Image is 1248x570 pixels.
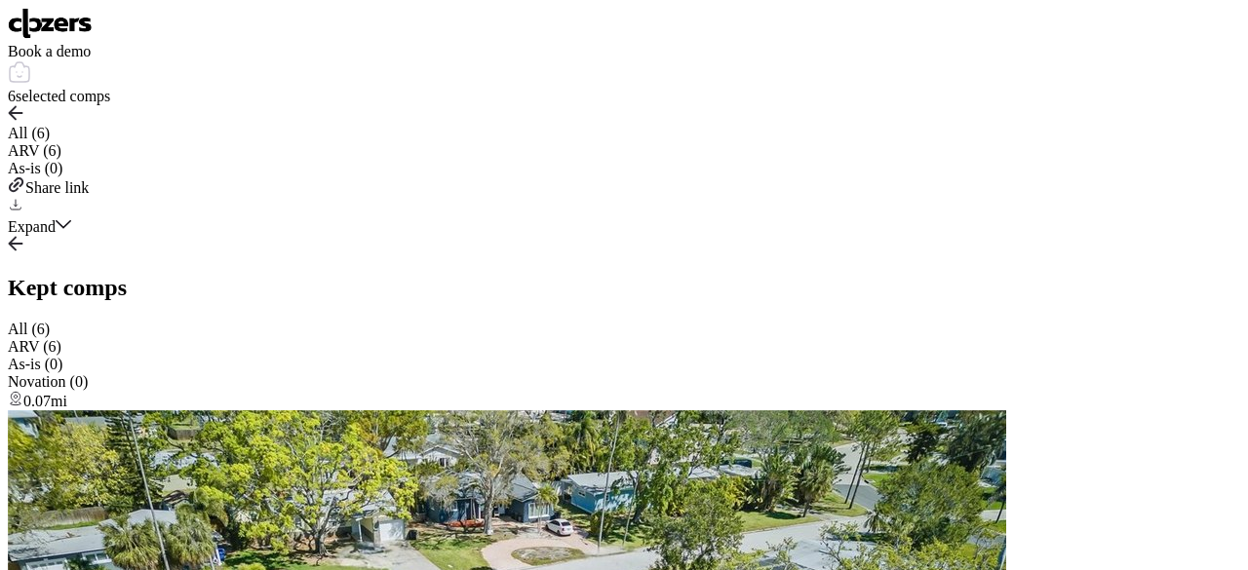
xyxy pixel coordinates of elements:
span: As-is (0) [8,356,62,372]
span: All (6) [8,321,50,337]
span: All (6) [8,125,50,141]
span: Book a demo [8,43,91,59]
span: 0.07mi [23,393,67,409]
span: Expand [8,218,56,235]
span: ARV (6) [8,142,61,159]
span: As-is (0) [8,160,62,176]
img: Logo [8,8,93,39]
h2: Kept comps [8,275,1240,301]
span: ARV (6) [8,338,61,355]
span: Novation (0) [8,373,88,390]
span: 6 selected comps [8,88,110,104]
span: Share link [25,179,89,196]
